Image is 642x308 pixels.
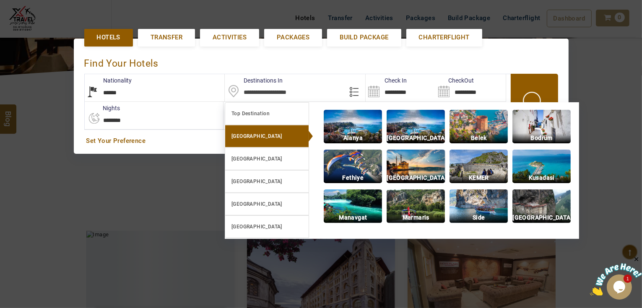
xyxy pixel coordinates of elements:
[324,173,382,183] p: Fethiye
[224,104,261,112] label: Rooms
[450,110,508,143] img: img
[512,110,571,143] img: img
[264,29,322,46] a: Packages
[225,170,309,193] a: [GEOGRAPHIC_DATA]
[387,189,445,223] img: img
[213,33,247,42] span: Activities
[387,173,445,183] p: [GEOGRAPHIC_DATA]
[231,224,282,230] b: [GEOGRAPHIC_DATA]
[436,74,506,101] input: Search
[366,76,407,85] label: Check In
[324,150,382,183] img: img
[387,213,445,223] p: Marmaris
[231,201,282,207] b: [GEOGRAPHIC_DATA]
[324,189,382,223] img: img
[327,29,401,46] a: Build Package
[225,125,309,148] a: [GEOGRAPHIC_DATA]
[324,110,382,143] img: img
[324,133,382,143] p: Alanya
[84,104,120,112] label: nights
[231,111,270,116] b: Top Destination
[387,150,445,183] img: img
[225,193,309,215] a: [GEOGRAPHIC_DATA]
[231,133,282,139] b: [GEOGRAPHIC_DATA]
[590,256,642,295] iframe: chat widget
[231,156,282,162] b: [GEOGRAPHIC_DATA]
[366,74,436,101] input: Search
[419,33,470,42] span: Charterflight
[512,173,571,183] p: Kusadasi
[340,33,388,42] span: Build Package
[231,179,282,184] b: [GEOGRAPHIC_DATA]
[225,215,309,238] a: [GEOGRAPHIC_DATA]
[225,148,309,170] a: [GEOGRAPHIC_DATA]
[97,33,120,42] span: Hotels
[406,29,482,46] a: Charterflight
[512,213,571,223] p: [GEOGRAPHIC_DATA]
[512,150,571,183] img: img
[84,49,558,74] div: Find Your Hotels
[200,29,259,46] a: Activities
[450,173,508,183] p: KEMER
[512,189,571,223] img: img
[86,137,556,145] a: Set Your Preference
[436,76,474,85] label: CheckOut
[387,110,445,143] img: img
[277,33,309,42] span: Packages
[225,76,283,85] label: Destinations In
[84,29,133,46] a: Hotels
[450,133,508,143] p: Belek
[512,133,571,143] p: Bodrum
[151,33,182,42] span: Transfer
[138,29,195,46] a: Transfer
[85,76,132,85] label: Nationality
[450,189,508,223] img: img
[450,213,508,223] p: Side
[387,133,445,143] p: [GEOGRAPHIC_DATA]
[450,150,508,183] img: img
[225,102,309,125] a: Top Destination
[324,213,382,223] p: Manavgat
